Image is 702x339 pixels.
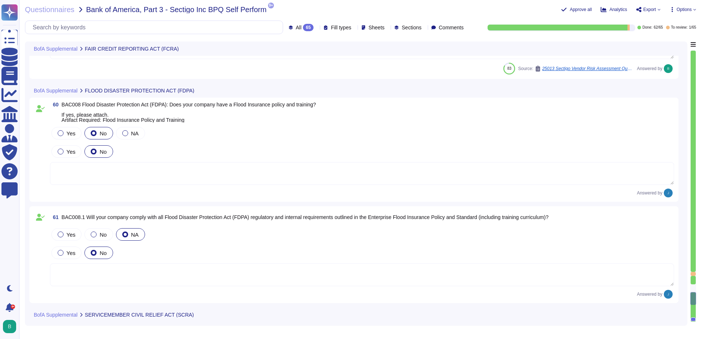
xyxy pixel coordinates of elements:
span: BAC008.1 Will your company comply with all Flood Disaster Protection Act (FDPA) regulatory and in... [62,214,549,220]
span: Answered by [637,191,662,195]
span: No [99,130,106,136]
span: All [296,25,302,30]
span: BofA Supplemental [34,88,77,93]
span: Comments [439,25,464,30]
span: Yes [66,232,75,238]
span: Sheets [369,25,385,30]
span: Answered by [637,292,662,296]
img: user [664,189,673,197]
span: NA [131,232,139,238]
span: Approve all [570,7,592,12]
div: 9+ [11,305,15,309]
span: Sections [402,25,421,30]
span: BAC008 Flood Disaster Protection Act (FDPA): Does your company have a Flood Insurance policy and ... [62,102,316,123]
span: SERVICEMEMBER CIVIL RELIEF ACT (SCRA) [85,312,194,317]
span: Fill types [331,25,351,30]
span: 25013 Sectigo Vendor Risk Assessment Questions [542,66,634,71]
span: Yes [66,130,75,136]
span: No [99,250,106,256]
span: 9+ [268,3,274,8]
span: NA [131,130,139,136]
span: To review: [671,26,688,29]
span: Questionnaires [25,6,75,13]
span: BofA Supplemental [34,312,77,317]
span: FLOOD DISASTER PROTECTION ACT (FDPA) [85,88,194,93]
span: No [99,149,106,155]
div: 65 [303,24,314,31]
button: Analytics [601,7,627,12]
span: Export [643,7,656,12]
span: Analytics [609,7,627,12]
span: 60 [50,102,59,107]
span: 61 [50,215,59,220]
span: 62 / 65 [654,26,663,29]
button: user [1,318,21,335]
span: Source: [518,66,634,72]
span: Answered by [637,66,662,71]
span: Yes [66,149,75,155]
span: No [99,232,106,238]
img: user [3,320,16,333]
input: Search by keywords [29,21,283,34]
span: Options [677,7,692,12]
span: FAIR CREDIT REPORTING ACT (FCRA) [85,46,179,51]
span: Bank of America, Part 3 - Sectigo Inc BPQ Self Perform [86,6,267,13]
span: BofA Supplemental [34,46,77,51]
span: Done: [643,26,652,29]
span: 83 [507,66,511,70]
img: user [664,290,673,299]
img: user [664,64,673,73]
span: Yes [66,250,75,256]
span: 1 / 65 [689,26,696,29]
button: Approve all [561,7,592,12]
